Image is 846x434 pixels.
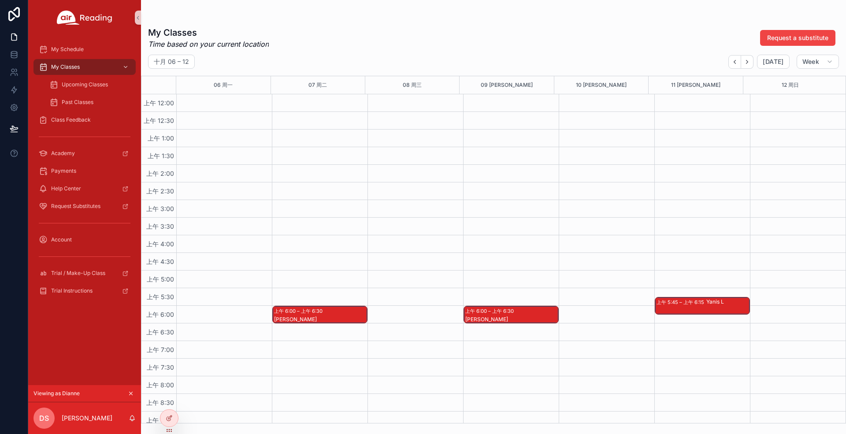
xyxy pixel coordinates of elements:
[144,223,176,230] span: 上午 3:30
[141,99,176,107] span: 上午 12:00
[760,30,835,46] button: Request a substitute
[33,59,136,75] a: My Classes
[145,134,176,142] span: 上午 1:00
[144,205,176,212] span: 上午 3:00
[145,152,176,160] span: 上午 1:30
[145,364,176,371] span: 上午 7:30
[62,81,108,88] span: Upcoming Classes
[465,316,558,323] div: [PERSON_NAME]
[154,57,189,66] h2: 十月 06 – 12
[33,163,136,179] a: Payments
[57,11,112,25] img: App logo
[33,265,136,281] a: Trial / Make-Up Class
[145,293,176,300] span: 上午 5:30
[576,76,627,94] button: 10 [PERSON_NAME]
[464,306,558,323] div: 上午 6:00 – 上午 6:30[PERSON_NAME]
[51,203,100,210] span: Request Substitutes
[33,181,136,197] a: Help Center
[51,63,80,70] span: My Classes
[148,39,269,49] em: Time based on your current location
[39,413,49,423] span: DS
[144,258,176,265] span: 上午 4:30
[782,76,799,94] button: 12 周日
[657,298,706,307] div: 上午 5:45 – 上午 6:15
[145,275,176,283] span: 上午 5:00
[655,297,750,314] div: 上午 5:45 – 上午 6:15Yanis L
[802,58,819,66] span: Week
[51,116,91,123] span: Class Feedback
[767,33,828,42] span: Request a substitute
[51,150,75,157] span: Academy
[33,145,136,161] a: Academy
[33,41,136,57] a: My Schedule
[274,316,367,323] div: [PERSON_NAME]
[403,76,422,94] button: 08 周三
[144,416,176,424] span: 上午 9:00
[62,414,112,423] p: [PERSON_NAME]
[308,76,327,94] button: 07 周二
[797,55,839,69] button: Week
[741,55,753,69] button: Next
[144,187,176,195] span: 上午 2:30
[728,55,741,69] button: Back
[144,311,176,318] span: 上午 6:00
[274,307,325,315] div: 上午 6:00 – 上午 6:30
[51,46,84,53] span: My Schedule
[214,76,233,94] button: 06 周一
[481,76,533,94] button: 09 [PERSON_NAME]
[141,117,176,124] span: 上午 12:30
[757,55,789,69] button: [DATE]
[28,35,141,310] div: scrollable content
[144,381,176,389] span: 上午 8:00
[148,26,269,39] h1: My Classes
[144,328,176,336] span: 上午 6:30
[33,232,136,248] a: Account
[33,283,136,299] a: Trial Instructions
[465,307,516,315] div: 上午 6:00 – 上午 6:30
[145,346,176,353] span: 上午 7:00
[763,58,783,66] span: [DATE]
[33,390,80,397] span: Viewing as Dianne
[44,77,136,93] a: Upcoming Classes
[51,287,93,294] span: Trial Instructions
[671,76,720,94] button: 11 [PERSON_NAME]
[62,99,93,106] span: Past Classes
[706,298,749,305] div: Yanis L
[51,270,105,277] span: Trial / Make-Up Class
[51,167,76,174] span: Payments
[51,236,72,243] span: Account
[273,306,367,323] div: 上午 6:00 – 上午 6:30[PERSON_NAME]
[44,94,136,110] a: Past Classes
[33,112,136,128] a: Class Feedback
[144,170,176,177] span: 上午 2:00
[33,198,136,214] a: Request Substitutes
[144,240,176,248] span: 上午 4:00
[51,185,81,192] span: Help Center
[144,399,176,406] span: 上午 8:30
